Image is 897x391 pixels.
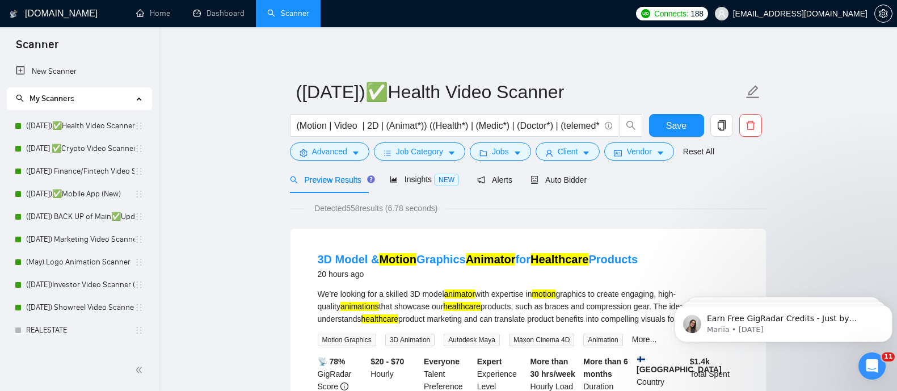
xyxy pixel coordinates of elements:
span: notification [477,176,485,184]
span: folder [479,149,487,157]
span: holder [134,280,144,289]
span: setting [875,9,892,18]
span: delete [740,120,761,131]
span: holder [134,121,144,131]
mark: healthcare [443,302,480,311]
span: 188 [690,7,703,20]
b: Everyone [424,357,460,366]
button: folderJobscaret-down [470,142,531,161]
a: (May) Logo Animation Scanner [26,251,134,274]
input: Search Freelance Jobs... [297,119,600,133]
span: Jobs [492,145,509,158]
button: delete [739,114,762,137]
a: ([DATE]) Showreel Video Scanner (New) [26,296,134,319]
li: (2nd, July, 2025) Finance/Fintech Video Scanner (New) [7,160,151,183]
li: (2nd, July, 2025)✅Mobile App (New) [7,183,151,205]
span: Animation [583,334,622,346]
li: (2nd, July, 2025)Investor Video Scanner (New) [7,274,151,296]
mark: Animator [466,253,516,266]
a: setting [874,9,892,18]
img: upwork-logo.png [641,9,650,18]
a: ([DATE])Investor Video Scanner (New) [26,274,134,296]
span: user [718,10,726,18]
a: dashboardDashboard [193,9,245,18]
a: More... [632,335,657,344]
span: Insights [390,175,459,184]
b: More than 30 hrs/week [530,357,575,379]
span: My Scanners [30,94,74,103]
li: (2nd, July,2025 ✅Crypto Video Scanner (New) [7,137,151,160]
span: info-circle [605,122,612,129]
a: Health Video Scanner ([DATE]) [26,342,134,364]
li: REALESTATE [7,319,151,342]
b: 📡 78% [318,357,346,366]
input: Scanner name... [296,78,743,106]
li: (2nd, July,2025)✅Health Video Scanner [7,115,151,137]
img: 🇫🇮 [637,355,645,363]
span: caret-down [513,149,521,157]
mark: animations [340,302,379,311]
span: setting [300,149,308,157]
img: logo [10,5,18,23]
b: $ 1.4k [690,357,710,366]
a: ([DATE] ✅Crypto Video Scanner (New) [26,137,134,160]
button: barsJob Categorycaret-down [374,142,465,161]
span: idcard [614,149,622,157]
span: double-left [135,364,146,376]
span: holder [134,258,144,267]
span: Connects: [654,7,688,20]
mark: animator [444,289,475,298]
li: Health Video Scanner (1st, May,2025) [7,342,151,364]
span: holder [134,167,144,176]
mark: Motion [379,253,416,266]
span: holder [134,212,144,221]
a: searchScanner [267,9,309,18]
button: userClientcaret-down [536,142,600,161]
span: holder [134,348,144,358]
span: robot [530,176,538,184]
span: info-circle [340,382,348,390]
button: settingAdvancedcaret-down [290,142,369,161]
span: My Scanners [16,94,74,103]
a: ([DATE])✅Health Video Scanner [26,115,134,137]
span: search [16,94,24,102]
b: Expert [477,357,502,366]
span: Detected 558 results (6.78 seconds) [306,202,445,215]
button: Save [649,114,704,137]
span: Maxon Cinema 4D [509,334,574,346]
mark: motion [532,289,555,298]
button: setting [874,5,892,23]
span: area-chart [390,175,398,183]
li: (May) Logo Animation Scanner [7,251,151,274]
span: Save [666,119,687,133]
b: $20 - $70 [370,357,404,366]
span: Advanced [312,145,347,158]
span: caret-down [582,149,590,157]
a: Reset All [683,145,714,158]
span: Client [558,145,578,158]
span: Auto Bidder [530,175,587,184]
mark: healthcare [361,314,398,323]
span: holder [134,235,144,244]
a: 3D Model &MotionGraphicsAnimatorforHealthcareProducts [318,253,638,266]
span: edit [746,85,760,99]
li: (2nd, June, 2025) Showreel Video Scanner (New) [7,296,151,319]
span: Preview Results [290,175,372,184]
a: New Scanner [16,60,142,83]
span: user [545,149,553,157]
a: ([DATE]) Finance/Fintech Video Scanner (New) [26,160,134,183]
button: idcardVendorcaret-down [604,142,673,161]
span: holder [134,190,144,199]
li: (2nd, July, 2025) BACK UP of Main✅Updated SaaS (from march) - Reggie + Nik [7,205,151,228]
a: ([DATE]) BACK UP of Main✅Updated SaaS (from march) - [PERSON_NAME] + Nik [26,205,134,228]
a: ([DATE]) Marketing Video Scanner [26,228,134,251]
span: holder [134,144,144,153]
b: [GEOGRAPHIC_DATA] [637,355,722,374]
b: More than 6 months [583,357,628,379]
button: search [620,114,642,137]
mark: Healthcare [530,253,588,266]
a: homeHome [136,9,170,18]
iframe: Intercom notifications message [670,281,897,360]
